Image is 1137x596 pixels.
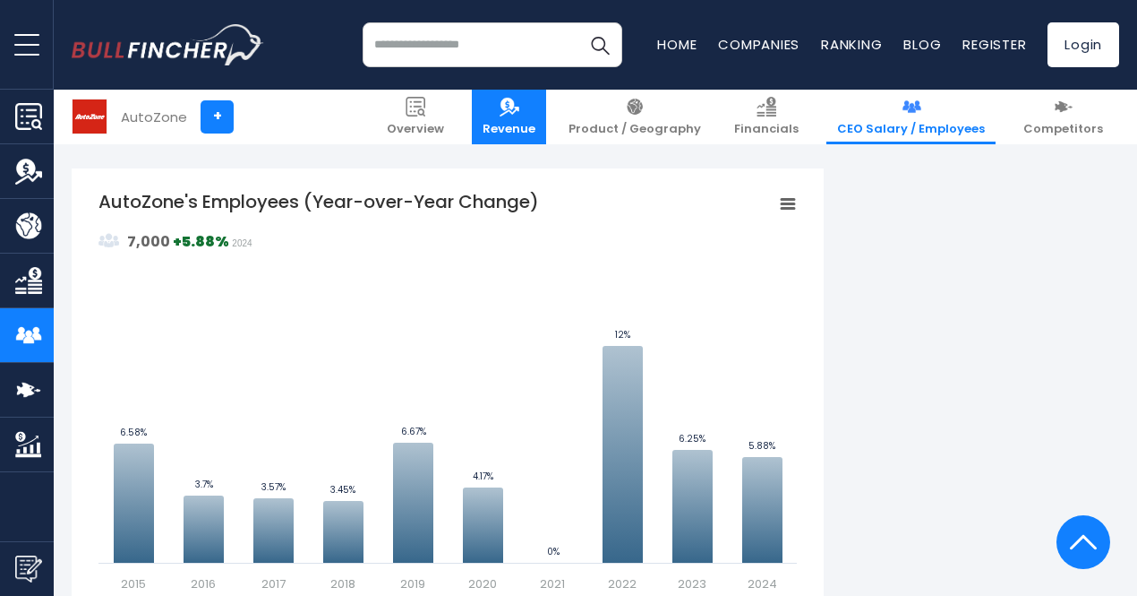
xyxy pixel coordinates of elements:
tspan: 3.57% [261,480,286,494]
text: 2021 [540,575,565,592]
text: 2017 [261,575,286,592]
a: Login [1047,22,1119,67]
span: Revenue [483,122,535,137]
text: 2022 [608,575,637,592]
strong: 7,000 [127,231,170,252]
tspan: 3.45% [330,483,355,497]
text: 2015 [121,575,146,592]
tspan: 4.17% [473,470,493,483]
tspan: AutoZone's Employees (Year-over-Year Change) [98,189,539,214]
a: Overview [376,90,455,144]
tspan: 6.58% [120,426,147,439]
a: + [201,100,234,134]
img: AZO logo [73,99,107,134]
tspan: 6.25% [679,432,705,445]
tspan: 12% [615,328,630,341]
span: Competitors [1023,122,1103,137]
span: Overview [387,122,444,137]
a: Financials [723,90,809,144]
a: Register [962,35,1026,54]
text: 2024 [748,575,777,592]
strong: 5.88% [182,231,229,252]
tspan: 6.67% [401,425,426,438]
img: graph_employee_icon.svg [98,230,120,252]
div: AutoZone [121,107,187,127]
tspan: 3.7% [195,478,213,491]
a: Competitors [1013,90,1114,144]
a: Revenue [472,90,546,144]
a: Product / Geography [558,90,712,144]
a: Go to homepage [72,24,264,65]
a: Blog [903,35,941,54]
text: 2016 [191,575,216,592]
a: Home [657,35,697,54]
text: 2018 [330,575,355,592]
strong: + [173,231,229,252]
a: Ranking [821,35,882,54]
span: Financials [734,122,799,137]
a: Companies [718,35,799,54]
span: 2024 [232,238,252,248]
tspan: 0% [547,545,560,558]
tspan: 5.88% [748,439,775,453]
span: CEO Salary / Employees [837,122,985,137]
text: 2023 [678,575,706,592]
text: 2020 [468,575,497,592]
text: 2019 [400,575,425,592]
span: Product / Geography [568,122,701,137]
svg: AutoZone's Employees (Year-over-Year Change) [98,189,797,592]
img: bullfincher logo [72,24,264,65]
a: CEO Salary / Employees [826,90,996,144]
button: Search [577,22,622,67]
